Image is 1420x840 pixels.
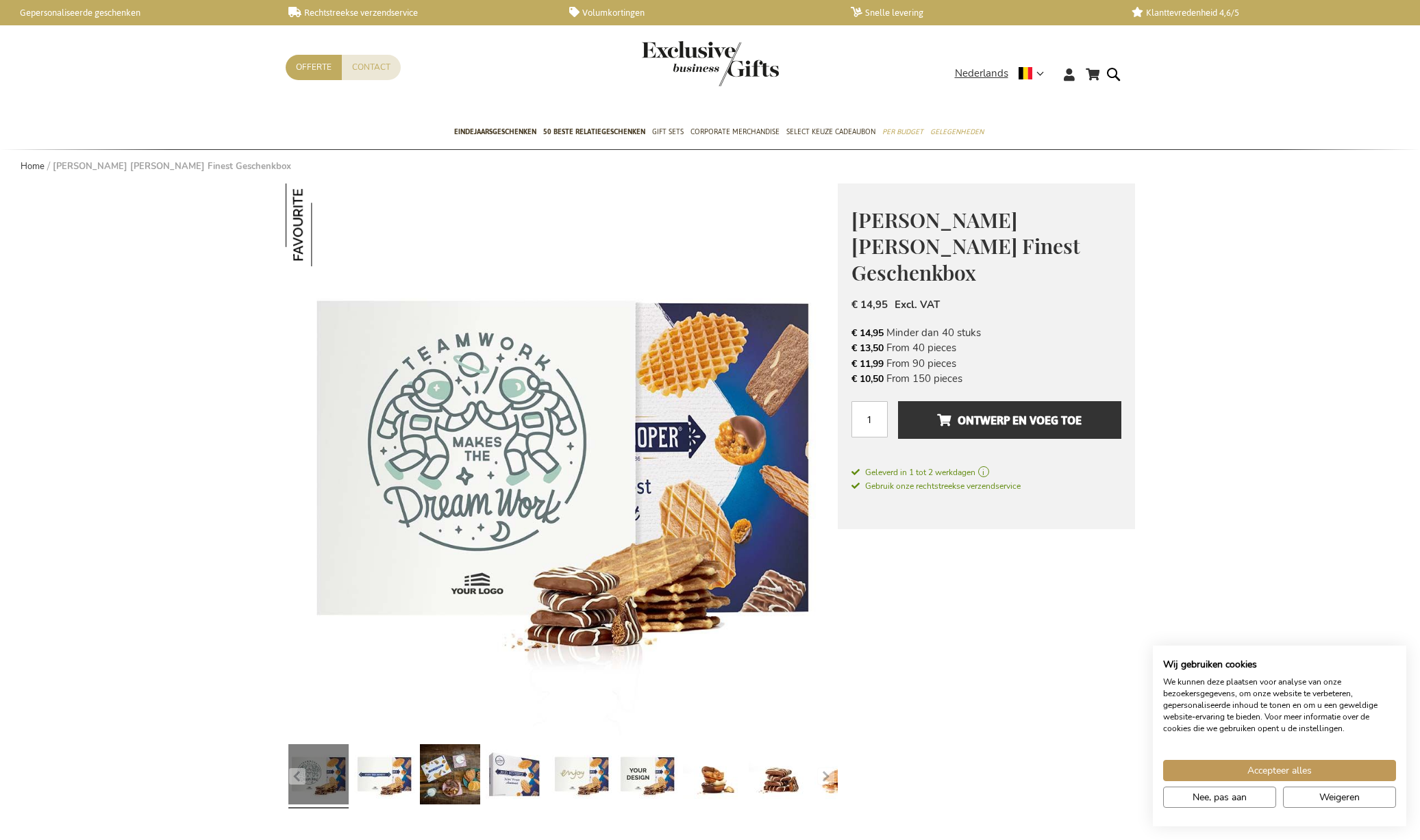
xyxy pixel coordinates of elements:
a: Offerte [286,55,342,80]
span: Corporate Merchandise [690,125,780,139]
span: Nederlands [955,66,1008,81]
a: Rechtstreekse verzendservice [288,7,548,18]
img: Exclusive Business gifts logo [642,41,779,86]
a: Jules Destrooper Jules' Finest Gift Box [551,739,612,814]
li: From 40 pieces [851,340,1121,355]
div: Nederlands [955,66,1053,81]
span: [PERSON_NAME] [PERSON_NAME] Finest Geschenkbox [851,206,1080,286]
button: Accepteer alle cookies [1163,760,1396,781]
span: Nee, pas aan [1193,790,1247,804]
span: Gelegenheden [930,125,984,139]
span: Select Keuze Cadeaubon [786,125,875,139]
span: € 13,50 [851,342,884,355]
a: Jules Destrooper Jules' Finest Gift Box [354,739,414,814]
span: Excl. VAT [895,298,940,311]
a: Chocolate Virtuoso [749,739,809,814]
li: Minder dan 40 stuks [851,325,1121,340]
span: € 11,99 [851,357,884,370]
span: € 14,95 [851,327,884,340]
a: Almond Florentines [683,739,743,814]
button: Pas cookie voorkeuren aan [1163,787,1276,808]
span: Gebruik onze rechtstreekse verzendservice [851,481,1021,492]
a: Snelle levering [851,7,1110,18]
button: Alle cookies weigeren [1283,787,1396,808]
a: Gebruik onze rechtstreekse verzendservice [851,479,1021,492]
span: Gift Sets [652,125,684,139]
p: We kunnen deze plaatsen voor analyse van onze bezoekersgegevens, om onze website te verbeteren, g... [1163,676,1396,734]
li: From 90 pieces [851,356,1121,371]
a: Jules Destrooper Jules' Finest Gift Box [617,739,677,814]
span: € 14,95 [851,298,888,311]
span: Weigeren [1319,790,1360,804]
span: Ontwerp en voeg toe [937,409,1082,431]
a: Geleverd in 1 tot 2 werkdagen [851,466,1121,479]
img: Jules Destrooper Jules' Finest Gift Box [286,183,838,735]
a: Contact [342,55,401,80]
a: store logo [642,41,710,86]
button: Ontwerp en voeg toe [898,401,1121,439]
a: Klanttevredenheid 4,6/5 [1132,7,1391,18]
li: From 150 pieces [851,371,1121,386]
span: Eindejaarsgeschenken [454,125,536,139]
img: Jules Destrooper Jules' Finest Geschenkbox [286,183,369,266]
a: Volumkortingen [569,7,829,18]
a: Home [21,160,45,173]
span: 50 beste relatiegeschenken [543,125,645,139]
span: € 10,50 [851,372,884,385]
span: Accepteer alles [1247,763,1312,778]
a: Natuurboterwafel [814,739,875,814]
a: Jules Destrooper Jules' Finest Geschenkbox [486,739,546,814]
a: Gepersonaliseerde geschenken [7,7,266,18]
h2: Wij gebruiken cookies [1163,659,1396,671]
a: Jules Destrooper Jules' Finest Gift Box [288,739,349,814]
span: Per Budget [882,125,923,139]
strong: [PERSON_NAME] [PERSON_NAME] Finest Geschenkbox [53,160,291,173]
input: Aantal [851,401,888,437]
a: Jules' Finest Box [420,739,480,814]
